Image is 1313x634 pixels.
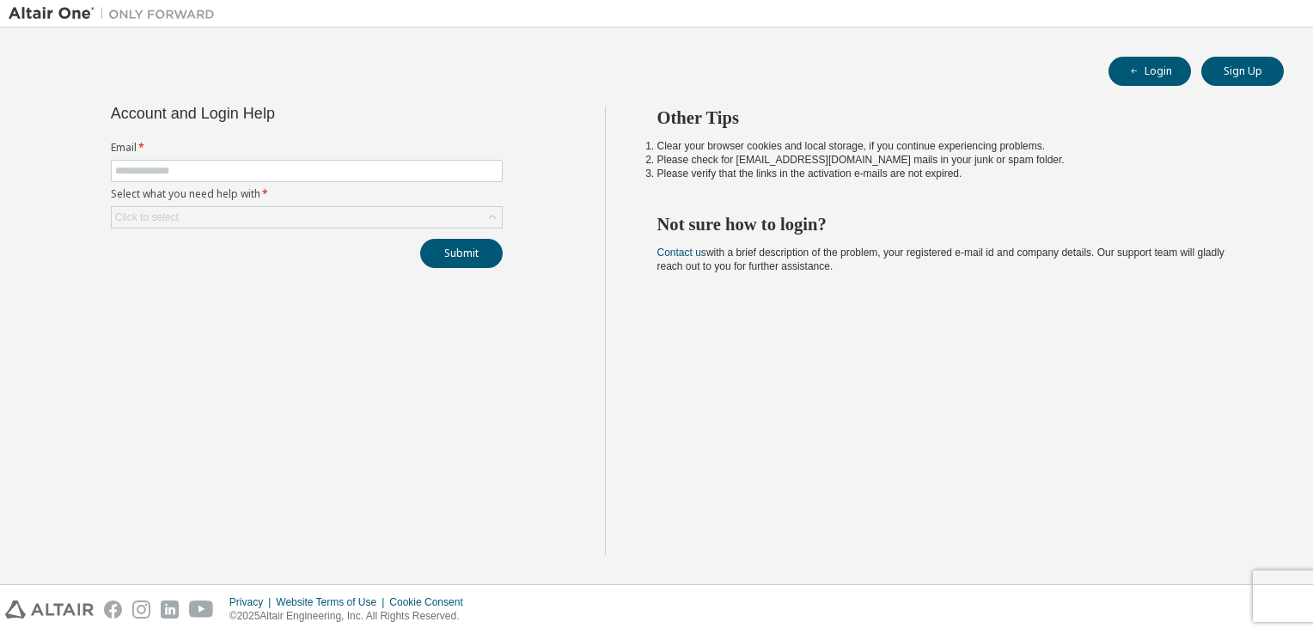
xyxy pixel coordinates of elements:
img: altair_logo.svg [5,600,94,619]
div: Privacy [229,595,276,609]
label: Select what you need help with [111,187,503,201]
img: instagram.svg [132,600,150,619]
div: Cookie Consent [389,595,473,609]
img: linkedin.svg [161,600,179,619]
a: Contact us [657,247,706,259]
p: © 2025 Altair Engineering, Inc. All Rights Reserved. [229,609,473,624]
li: Please check for [EMAIL_ADDRESS][DOMAIN_NAME] mails in your junk or spam folder. [657,153,1254,167]
label: Email [111,141,503,155]
h2: Not sure how to login? [657,213,1254,235]
div: Click to select [112,207,502,228]
button: Login [1108,57,1191,86]
li: Clear your browser cookies and local storage, if you continue experiencing problems. [657,139,1254,153]
span: with a brief description of the problem, your registered e-mail id and company details. Our suppo... [657,247,1224,272]
button: Submit [420,239,503,268]
img: Altair One [9,5,223,22]
div: Click to select [115,210,179,224]
button: Sign Up [1201,57,1284,86]
img: facebook.svg [104,600,122,619]
img: youtube.svg [189,600,214,619]
h2: Other Tips [657,107,1254,129]
li: Please verify that the links in the activation e-mails are not expired. [657,167,1254,180]
div: Account and Login Help [111,107,424,120]
div: Website Terms of Use [276,595,389,609]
